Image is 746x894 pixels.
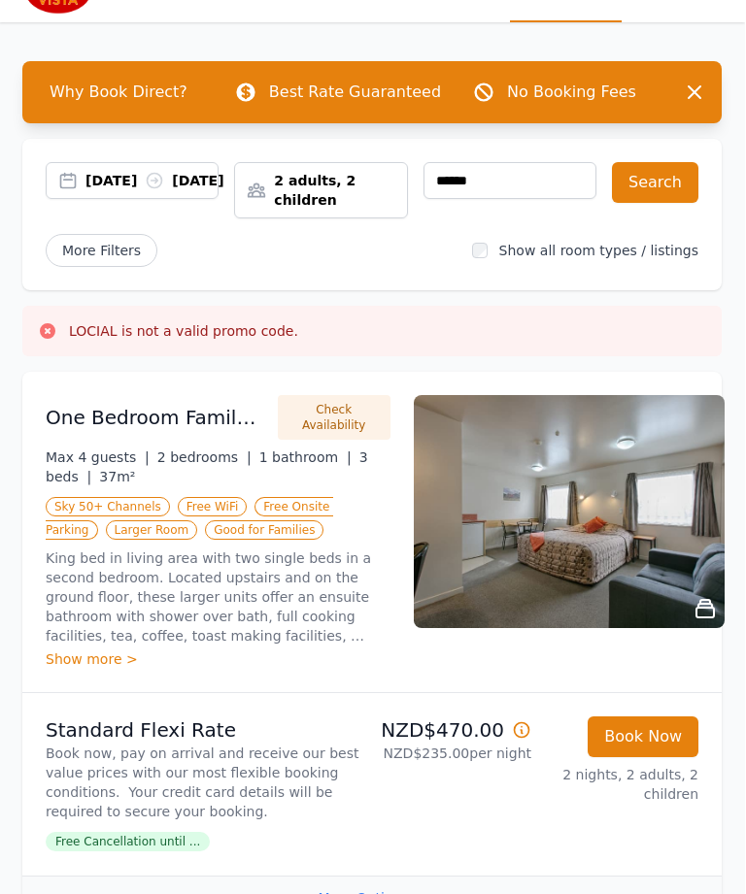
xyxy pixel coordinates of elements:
span: Sky 50+ Channels [47,498,171,517]
p: 2 nights, 2 adults, 2 children [548,766,699,805]
div: Show more > [47,650,391,670]
div: [DATE] [DATE] [86,172,219,191]
button: Check Availability [279,396,391,441]
span: Free WiFi [179,498,249,517]
p: Best Rate Guaranteed [270,82,442,105]
p: King bed in living area with two single beds in a second bedroom. Located upstairs and on the gro... [47,549,391,646]
p: No Booking Fees [508,82,637,105]
span: 37m² [100,470,136,485]
p: Book now, pay on arrival and receive our best value prices with our most flexible booking conditi... [47,745,365,822]
span: Larger Room [107,521,199,541]
p: NZD$235.00 per night [381,745,532,764]
div: 2 adults, 2 children [236,172,407,211]
button: Book Now [589,717,699,758]
h3: LOCIAL is not a valid promo code. [70,322,299,342]
span: 2 bedrooms | [158,450,253,466]
p: Standard Flexi Rate [47,717,365,745]
button: Search [613,163,699,204]
span: Free Cancellation until ... [47,833,211,852]
span: Why Book Direct? [35,74,204,113]
span: 1 bathroom | [260,450,353,466]
p: NZD$470.00 [381,717,532,745]
label: Show all room types / listings [500,244,699,259]
h3: One Bedroom Family Unit [47,405,267,432]
span: Good for Families [206,521,324,541]
span: Max 4 guests | [47,450,151,466]
span: More Filters [47,235,158,268]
